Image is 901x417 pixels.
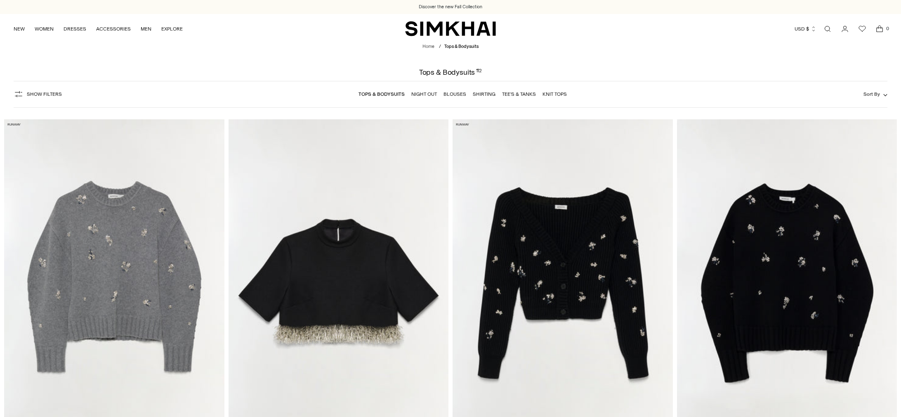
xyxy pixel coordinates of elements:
[419,4,482,10] a: Discover the new Fall Collection
[439,43,441,50] div: /
[473,91,495,97] a: Shirting
[443,91,466,97] a: Blouses
[359,91,405,97] a: Tops & Bodysuits
[819,21,836,37] a: Open search modal
[405,21,496,37] a: SIMKHAI
[422,43,479,50] nav: breadcrumbs
[871,21,888,37] a: Open cart modal
[422,44,434,49] a: Home
[419,69,482,76] h1: Tops & Bodysuits
[542,91,567,97] a: Knit Tops
[476,69,482,76] div: 112
[884,25,891,32] span: 0
[863,90,887,99] button: Sort By
[35,20,54,38] a: WOMEN
[444,44,479,49] span: Tops & Bodysuits
[14,20,25,38] a: NEW
[64,20,86,38] a: DRESSES
[96,20,131,38] a: ACCESSORIES
[14,88,62,101] button: Show Filters
[502,91,536,97] a: Tee's & Tanks
[141,20,151,38] a: MEN
[411,91,437,97] a: Night Out
[837,21,853,37] a: Go to the account page
[854,21,870,37] a: Wishlist
[795,20,816,38] button: USD $
[359,85,567,103] nav: Linked collections
[27,91,62,97] span: Show Filters
[863,91,880,97] span: Sort By
[161,20,183,38] a: EXPLORE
